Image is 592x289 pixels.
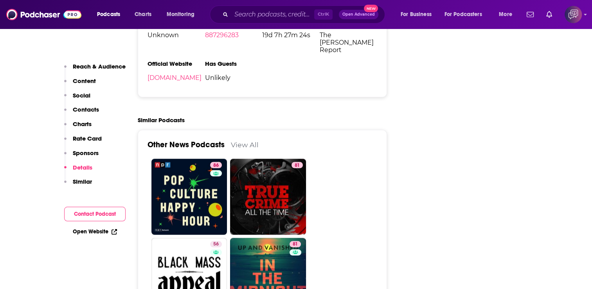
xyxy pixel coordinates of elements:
[262,31,320,39] span: 19d 7h 27m 24s
[151,159,227,235] a: 86
[64,164,92,178] button: Details
[73,164,92,171] p: Details
[439,8,493,21] button: open menu
[64,92,90,106] button: Social
[167,9,194,20] span: Monitoring
[339,10,378,19] button: Open AdvancedNew
[401,9,432,20] span: For Business
[148,74,202,81] a: [DOMAIN_NAME]
[231,140,259,148] a: View All
[148,139,225,149] a: Other News Podcasts
[73,92,90,99] p: Social
[135,9,151,20] span: Charts
[524,8,537,21] a: Show notifications dropdown
[73,120,92,128] p: Charts
[231,8,314,21] input: Search podcasts, credits, & more...
[210,162,222,168] a: 86
[205,31,238,39] a: 887296283
[64,106,99,120] button: Contacts
[64,63,126,77] button: Reach & Audience
[210,241,222,247] a: 56
[292,162,303,168] a: 81
[64,135,102,149] button: Rate Card
[205,74,262,81] span: Unlikely
[565,6,582,23] img: User Profile
[290,241,301,247] a: 81
[73,178,92,185] p: Similar
[217,5,392,23] div: Search podcasts, credits, & more...
[64,120,92,135] button: Charts
[342,13,375,16] span: Open Advanced
[148,60,205,67] h3: Official Website
[6,7,81,22] img: Podchaser - Follow, Share and Rate Podcasts
[161,8,205,21] button: open menu
[499,9,512,20] span: More
[364,5,378,12] span: New
[130,8,156,21] a: Charts
[565,6,582,23] button: Show profile menu
[64,178,92,192] button: Similar
[493,8,522,21] button: open menu
[293,240,298,248] span: 81
[73,149,99,157] p: Sponsors
[64,207,126,221] button: Contact Podcast
[97,9,120,20] span: Podcasts
[73,228,117,235] a: Open Website
[213,161,219,169] span: 86
[73,63,126,70] p: Reach & Audience
[444,9,482,20] span: For Podcasters
[213,240,219,248] span: 56
[138,116,185,123] h2: Similar Podcasts
[148,31,205,39] span: Unknown
[230,159,306,235] a: 81
[320,31,377,54] span: The [PERSON_NAME] Report
[314,9,333,20] span: Ctrl K
[395,8,441,21] button: open menu
[565,6,582,23] span: Logged in as corioliscompany
[73,77,96,85] p: Content
[205,60,262,67] h3: Has Guests
[64,149,99,164] button: Sponsors
[543,8,555,21] a: Show notifications dropdown
[73,106,99,113] p: Contacts
[73,135,102,142] p: Rate Card
[295,161,300,169] span: 81
[92,8,130,21] button: open menu
[64,77,96,92] button: Content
